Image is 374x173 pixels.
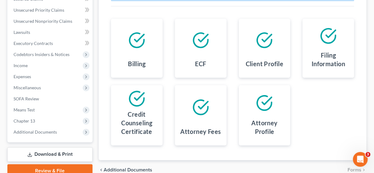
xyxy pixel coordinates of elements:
span: Additional Documents [104,168,152,173]
span: Means Test [14,107,35,112]
span: Expenses [14,74,31,79]
a: Unsecured Nonpriority Claims [9,16,93,27]
span: Lawsuits [14,30,30,35]
h4: Filing Information [308,51,349,68]
a: Download & Print [7,147,93,162]
a: chevron_left Additional Documents [99,168,152,173]
button: Forms chevron_right [348,168,367,173]
span: Executory Contracts [14,41,53,46]
span: Unsecured Nonpriority Claims [14,18,72,24]
iframe: Intercom live chat [353,152,368,167]
span: Miscellaneous [14,85,41,90]
h4: Client Profile [246,59,284,68]
span: Unsecured Priority Claims [14,7,64,13]
a: Lawsuits [9,27,93,38]
span: Income [14,63,28,68]
h4: Credit Counseling Certificate [116,110,158,136]
span: Forms [348,168,362,173]
h4: Billing [128,59,145,68]
h4: ECF [195,59,206,68]
i: chevron_right [362,168,367,173]
a: Executory Contracts [9,38,93,49]
i: chevron_left [99,168,104,173]
span: 3 [366,152,371,157]
h4: Attorney Fees [181,127,221,136]
span: Additional Documents [14,129,57,135]
span: Chapter 13 [14,118,35,123]
a: Unsecured Priority Claims [9,5,93,16]
h4: Attorney Profile [244,119,286,136]
a: SOFA Review [9,93,93,104]
span: Codebtors Insiders & Notices [14,52,70,57]
span: SOFA Review [14,96,39,101]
